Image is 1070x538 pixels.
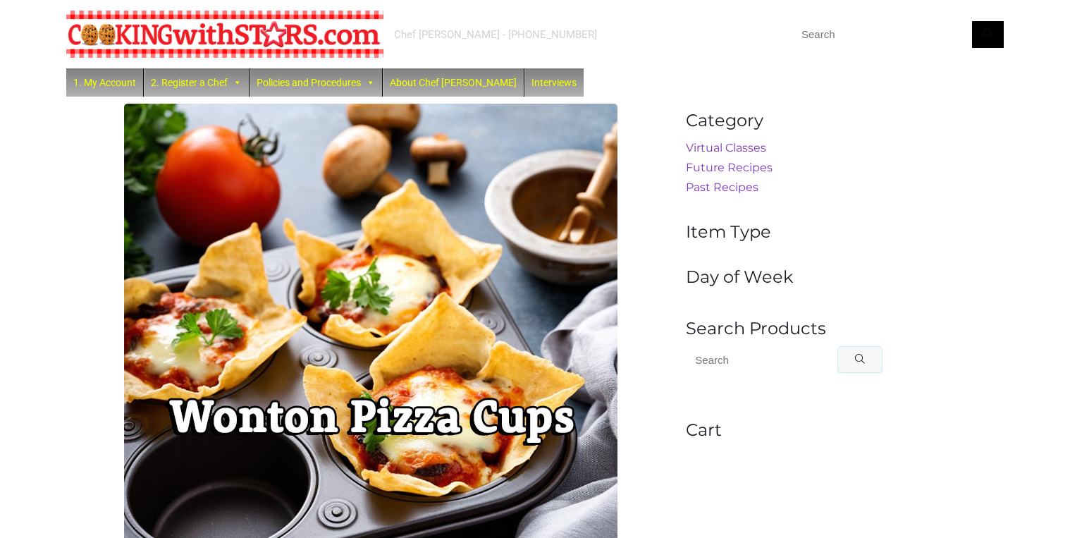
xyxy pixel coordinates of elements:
[792,21,1004,48] input: Search
[972,21,1004,48] button: Search
[524,68,584,97] a: Interviews
[686,346,837,373] input: Search
[394,27,597,42] div: Chef [PERSON_NAME] - [PHONE_NUMBER]
[144,68,249,97] a: 2. Register a Chef
[686,420,946,441] h4: Cart
[686,141,766,154] a: Virtual Classes
[250,68,382,97] a: Policies and Procedures
[686,319,946,339] h4: Search Products
[383,68,524,97] a: About Chef [PERSON_NAME]
[686,111,946,131] h4: Category
[686,181,758,194] a: Past Recipes
[686,267,946,288] h4: Day of Week
[686,161,773,174] a: Future Recipes
[66,68,143,97] a: 1. My Account
[66,11,383,58] img: Chef Paula's Cooking With Stars
[837,346,883,373] button: Search
[686,222,946,243] h4: Item Type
